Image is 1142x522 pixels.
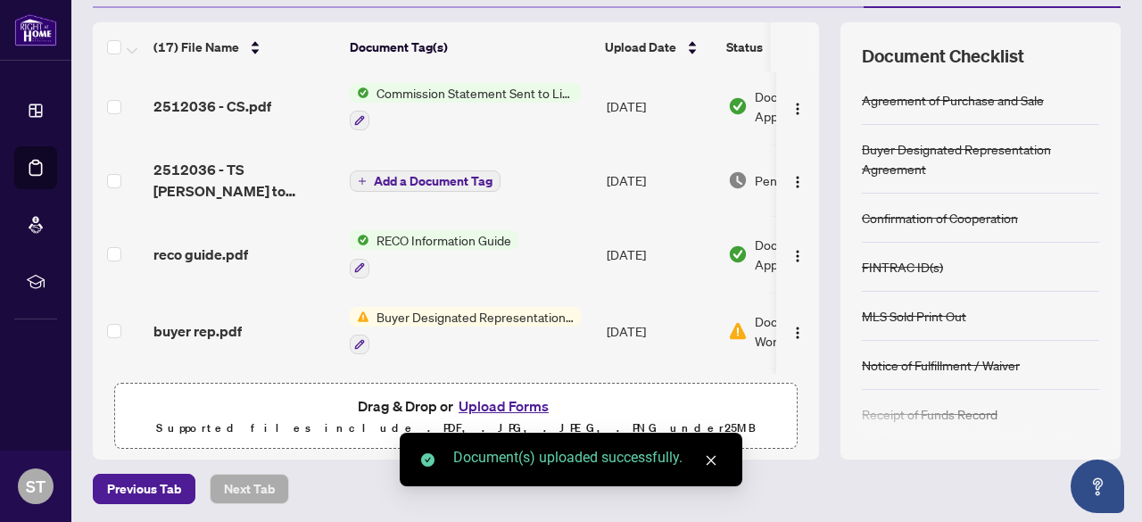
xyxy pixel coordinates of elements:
img: Logo [790,175,805,189]
span: Commission Statement Sent to Listing Brokerage [369,83,581,103]
div: Confirmation of Cooperation [862,208,1018,228]
span: Pending Review [755,170,844,190]
button: Logo [783,317,812,345]
button: Logo [783,166,812,195]
span: Upload Date [605,37,676,57]
button: Upload Forms [453,394,554,418]
img: Status Icon [350,83,369,103]
th: Status [719,22,871,72]
button: Open asap [1071,460,1124,513]
td: [DATE] [600,69,721,145]
th: Document Tag(s) [343,22,598,72]
span: Document Checklist [862,44,1024,69]
img: Status Icon [350,230,369,250]
th: (17) File Name [146,22,343,72]
img: Logo [790,326,805,340]
button: Status IconCommission Statement Sent to Listing Brokerage [350,83,581,131]
div: Buyer Designated Representation Agreement [862,139,1099,178]
img: Document Status [728,170,748,190]
button: Previous Tab [93,474,195,504]
span: close [705,454,717,467]
th: Upload Date [598,22,719,72]
button: Status IconRECO Information Guide [350,230,518,278]
a: Close [701,451,721,470]
td: [DATE] [600,145,721,216]
img: Logo [790,249,805,263]
button: Logo [783,240,812,269]
button: Logo [783,92,812,120]
span: 2512036 - CS.pdf [153,95,271,117]
span: ST [26,474,46,499]
td: [DATE] [600,216,721,293]
span: Previous Tab [107,475,181,503]
div: Agreement of Purchase and Sale [862,90,1044,110]
span: buyer rep.pdf [153,320,242,342]
span: Document Needs Work [755,311,865,351]
span: Document Approved [755,87,865,126]
span: Add a Document Tag [374,175,492,187]
span: RECO Information Guide [369,230,518,250]
img: Document Status [728,244,748,264]
button: Add a Document Tag [350,170,501,192]
span: plus [358,177,367,186]
div: Notice of Fulfillment / Waiver [862,355,1020,375]
img: Document Status [728,96,748,116]
img: logo [14,13,57,46]
div: Document(s) uploaded successfully. [453,447,721,468]
span: Drag & Drop or [358,394,554,418]
img: Document Status [728,321,748,341]
span: Drag & Drop orUpload FormsSupported files include .PDF, .JPG, .JPEG, .PNG under25MB [115,384,797,450]
td: [DATE] [600,293,721,369]
button: Status IconBuyer Designated Representation Agreement [350,307,581,355]
button: Add a Document Tag [350,169,501,192]
div: Receipt of Funds Record [862,404,997,424]
div: MLS Sold Print Out [862,306,966,326]
button: Next Tab [210,474,289,504]
p: Supported files include .PDF, .JPG, .JPEG, .PNG under 25 MB [126,418,786,439]
td: [DATE] [600,369,721,445]
span: 2512036 - TS [PERSON_NAME] to review.pdf [153,159,335,202]
span: Buyer Designated Representation Agreement [369,307,581,327]
div: FINTRAC ID(s) [862,257,943,277]
span: check-circle [421,453,434,467]
img: Status Icon [350,307,369,327]
img: Logo [790,102,805,116]
span: Status [726,37,763,57]
span: (17) File Name [153,37,239,57]
span: reco guide.pdf [153,244,248,265]
span: Document Approved [755,235,865,274]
